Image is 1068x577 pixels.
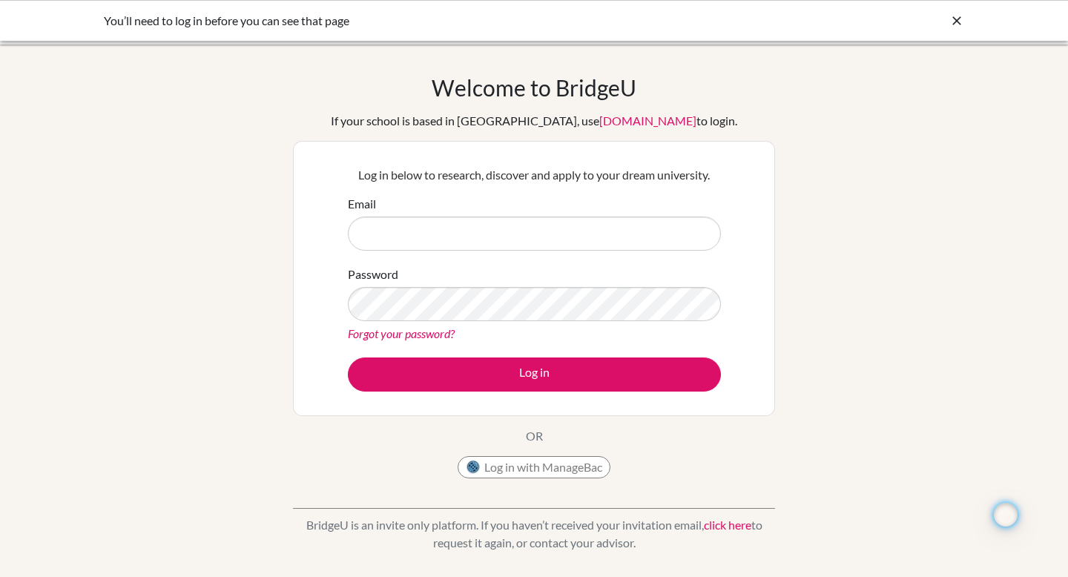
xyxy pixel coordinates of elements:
[348,326,455,340] a: Forgot your password?
[526,427,543,445] p: OR
[331,112,737,130] div: If your school is based in [GEOGRAPHIC_DATA], use to login.
[104,12,742,30] div: You’ll need to log in before you can see that page
[348,195,376,213] label: Email
[599,113,696,128] a: [DOMAIN_NAME]
[432,74,636,101] h1: Welcome to BridgeU
[704,518,751,532] a: click here
[293,516,775,552] p: BridgeU is an invite only platform. If you haven’t received your invitation email, to request it ...
[348,266,398,283] label: Password
[348,166,721,184] p: Log in below to research, discover and apply to your dream university.
[348,357,721,392] button: Log in
[458,456,610,478] button: Log in with ManageBac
